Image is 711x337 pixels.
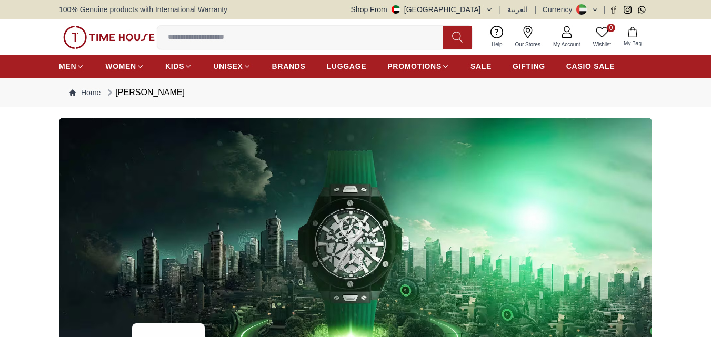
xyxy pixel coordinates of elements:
[487,40,507,48] span: Help
[327,61,367,72] span: LUGGAGE
[534,4,536,15] span: |
[213,57,251,76] a: UNISEX
[511,40,545,48] span: Our Stores
[513,57,545,76] a: GIFTING
[59,61,76,72] span: MEN
[470,57,492,76] a: SALE
[603,4,605,15] span: |
[638,6,646,14] a: Whatsapp
[272,57,306,76] a: BRANDS
[619,39,646,47] span: My Bag
[63,26,155,49] img: ...
[589,40,615,48] span: Wishlist
[59,4,227,15] span: 100% Genuine products with International Warranty
[566,61,615,72] span: CASIO SALE
[549,40,585,48] span: My Account
[387,57,449,76] a: PROMOTIONS
[499,4,502,15] span: |
[543,4,577,15] div: Currency
[69,87,101,98] a: Home
[165,57,192,76] a: KIDS
[327,57,367,76] a: LUGGAGE
[507,4,528,15] button: العربية
[272,61,306,72] span: BRANDS
[485,24,509,50] a: Help
[609,6,617,14] a: Facebook
[165,61,184,72] span: KIDS
[392,5,400,14] img: United Arab Emirates
[59,78,652,107] nav: Breadcrumb
[59,57,84,76] a: MEN
[607,24,615,32] span: 0
[105,57,144,76] a: WOMEN
[513,61,545,72] span: GIFTING
[387,61,442,72] span: PROMOTIONS
[624,6,632,14] a: Instagram
[351,4,493,15] button: Shop From[GEOGRAPHIC_DATA]
[566,57,615,76] a: CASIO SALE
[105,86,185,99] div: [PERSON_NAME]
[617,25,648,49] button: My Bag
[470,61,492,72] span: SALE
[213,61,243,72] span: UNISEX
[509,24,547,50] a: Our Stores
[105,61,136,72] span: WOMEN
[587,24,617,50] a: 0Wishlist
